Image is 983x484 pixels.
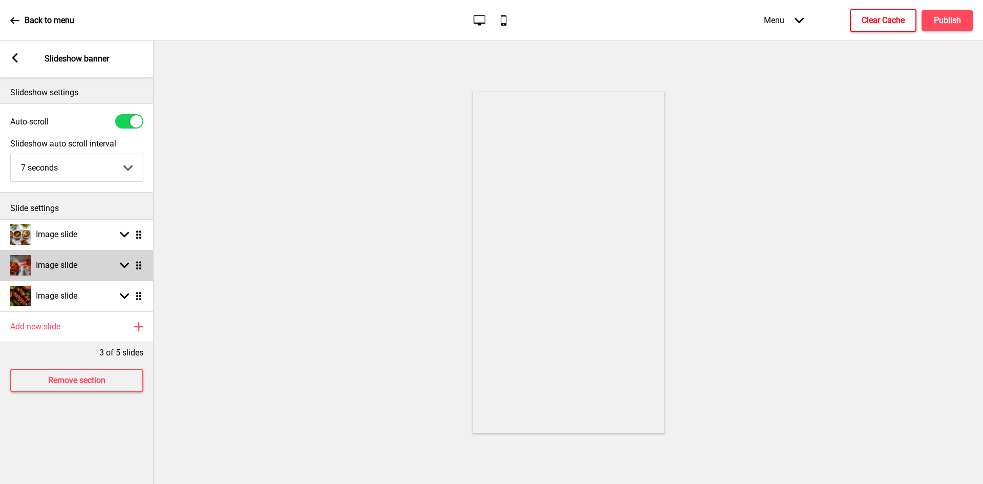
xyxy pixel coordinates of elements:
h4: Image slide [36,229,77,240]
p: Slideshow banner [45,53,109,65]
label: Auto-scroll [10,117,49,127]
button: Publish [922,10,973,31]
button: Remove section [10,369,143,392]
h4: Image slide [36,290,77,302]
label: Slideshow auto scroll interval [10,139,143,149]
h4: Publish [934,15,961,26]
h4: Add new slide [10,321,60,332]
h4: Clear Cache [862,15,905,26]
div: Menu [754,5,814,35]
p: 3 of 5 slides [99,347,143,359]
a: Back to menu [10,7,74,34]
button: Clear Cache [850,9,916,32]
p: Slideshow settings [10,87,143,98]
h4: Remove section [48,375,105,386]
h4: Image slide [36,260,77,271]
p: Slide settings [10,203,143,214]
p: Back to menu [25,15,74,26]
